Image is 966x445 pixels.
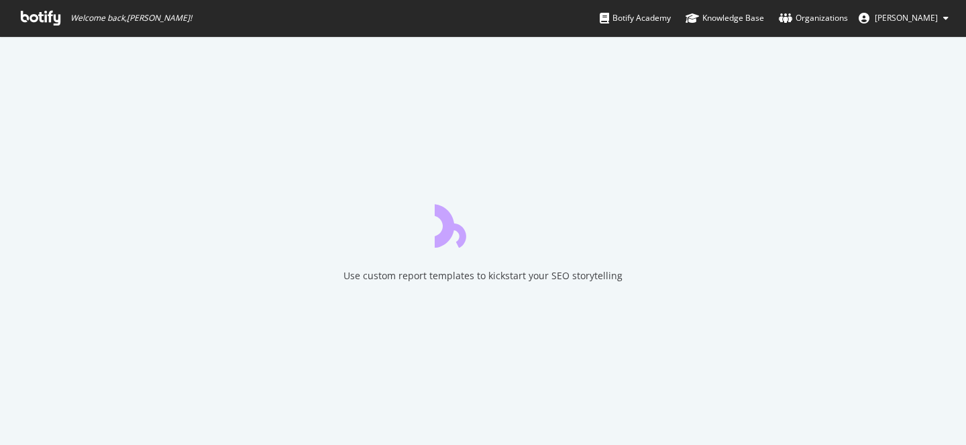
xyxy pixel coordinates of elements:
div: Use custom report templates to kickstart your SEO storytelling [343,269,623,283]
div: animation [435,199,531,248]
div: Organizations [779,11,848,25]
button: [PERSON_NAME] [848,7,959,29]
div: Botify Academy [600,11,671,25]
span: Welcome back, [PERSON_NAME] ! [70,13,192,23]
div: Knowledge Base [686,11,764,25]
span: Judith Lungstraß [875,12,938,23]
